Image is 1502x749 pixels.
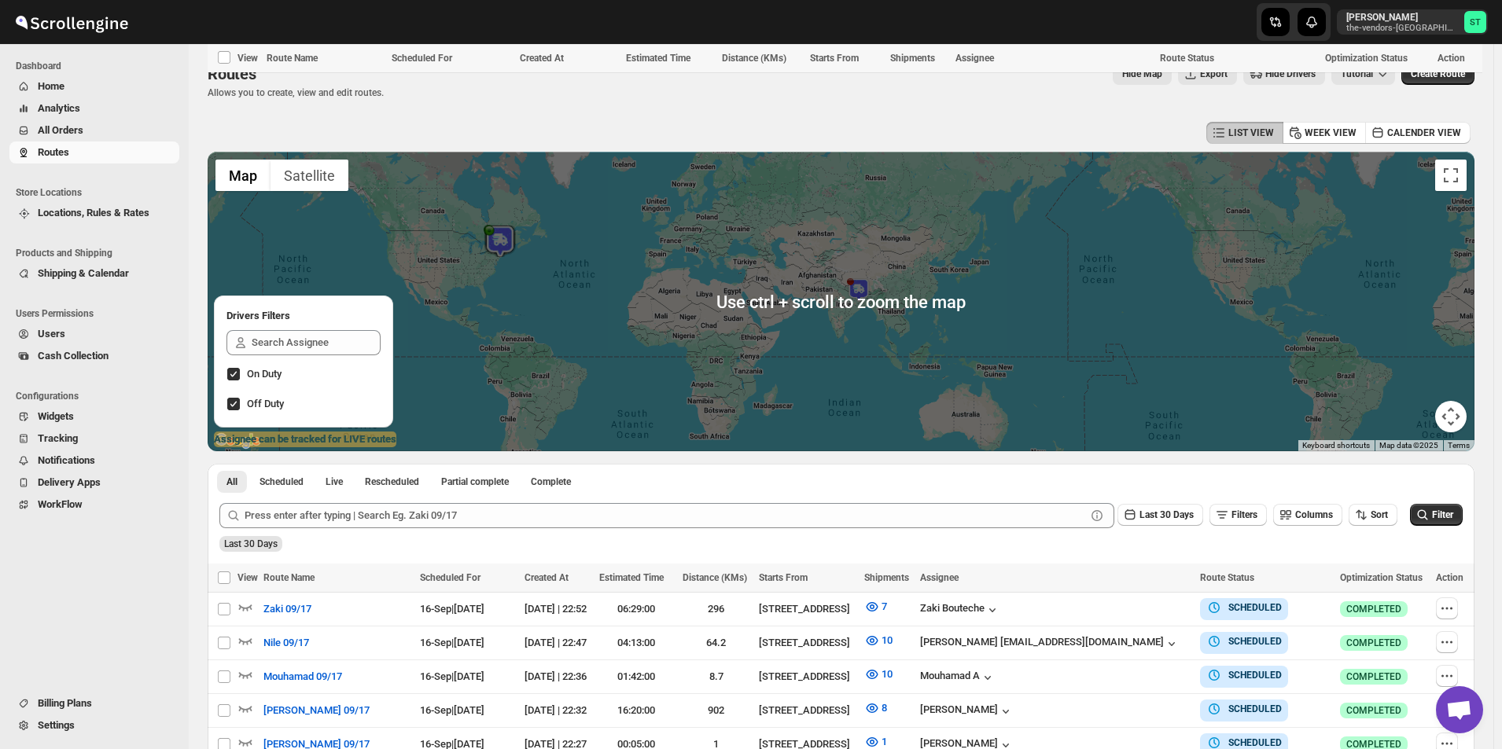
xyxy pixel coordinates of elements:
div: [DATE] | 22:47 [525,635,590,651]
span: Nile 09/17 [263,635,309,651]
button: 7 [855,594,896,619]
span: Hide Map [1122,68,1162,80]
div: [STREET_ADDRESS] [759,703,854,718]
button: Show street map [215,160,271,191]
button: WEEK VIEW [1283,122,1366,144]
span: Off Duty [247,398,284,409]
button: Users [9,323,179,345]
span: COMPLETED [1346,603,1401,615]
button: Shipping & Calendar [9,263,179,285]
span: CALENDER VIEW [1387,127,1461,139]
span: Export [1200,68,1228,80]
span: COMPLETED [1346,670,1401,683]
div: [DATE] | 22:52 [525,601,590,617]
span: Products and Shipping [16,247,181,259]
span: Last 30 Days [224,538,278,549]
button: Create Route [1401,63,1474,85]
span: Notifications [38,454,95,466]
span: 8 [882,702,887,714]
span: Starts From [759,572,808,583]
div: 16:20:00 [599,703,673,718]
span: LIST VIEW [1228,127,1274,139]
div: [STREET_ADDRESS] [759,601,854,617]
button: Nile 09/17 [254,630,318,655]
b: SCHEDULED [1228,737,1282,748]
span: Starts From [810,53,859,64]
div: Zaki Bouteche [920,602,1000,618]
span: View [237,572,258,583]
button: Mouhamad A [920,670,996,685]
span: Users [38,328,65,340]
button: Mouhamad 09/17 [254,664,352,689]
span: [PERSON_NAME] 09/17 [263,703,370,718]
button: SCHEDULED [1206,633,1282,649]
button: Map camera controls [1435,401,1467,432]
button: All Orders [9,119,179,141]
span: Complete [531,475,571,488]
button: Filters [1209,504,1267,526]
button: Toggle fullscreen view [1435,160,1467,191]
span: Hide Drivers [1265,68,1316,80]
button: Map action label [1113,63,1172,85]
span: Optimization Status [1340,572,1423,583]
div: [DATE] | 22:36 [525,669,590,685]
button: Last 30 Days [1117,504,1203,526]
span: Estimated Time [626,53,690,64]
span: 16-Sep | [DATE] [420,603,484,615]
button: Routes [9,141,179,163]
span: Routes [208,64,256,83]
text: ST [1470,17,1481,28]
span: Columns [1295,509,1333,520]
span: Create Route [1411,68,1465,80]
span: Action [1436,572,1463,583]
span: COMPLETED [1346,704,1401,717]
button: Show satellite imagery [271,160,348,191]
span: Tracking [38,432,78,444]
span: Billing Plans [38,697,92,709]
span: View [237,53,258,64]
span: Dashboard [16,60,181,72]
span: Shipments [864,572,909,583]
span: Store Locations [16,186,181,199]
span: Simcha Trieger [1464,11,1486,33]
span: Route Name [263,572,315,583]
span: 16-Sep | [DATE] [420,704,484,716]
span: Configurations [16,390,181,402]
span: Settings [38,719,75,731]
span: Cash Collection [38,350,109,362]
span: Distance (KMs) [722,53,786,64]
span: Action [1438,53,1465,64]
button: Zaki 09/17 [254,597,321,622]
img: ScrollEngine [13,2,131,42]
span: Optimization Status [1325,53,1408,64]
input: Search Assignee [252,330,381,355]
span: Distance (KMs) [683,572,747,583]
span: Route Name [267,53,318,64]
div: [STREET_ADDRESS] [759,669,854,685]
span: Tutorial [1341,68,1373,79]
div: 64.2 [683,635,750,651]
button: Billing Plans [9,692,179,714]
b: SCHEDULED [1228,602,1282,613]
button: Locations, Rules & Rates [9,202,179,224]
button: Columns [1273,504,1342,526]
span: Rescheduled [365,475,419,488]
span: 10 [882,634,893,646]
button: [PERSON_NAME] [EMAIL_ADDRESS][DOMAIN_NAME] [920,636,1180,652]
span: Route Status [1160,53,1214,64]
span: Mouhamad 09/17 [263,669,342,685]
span: All Orders [38,124,83,136]
button: Tutorial [1331,63,1395,85]
button: Hide Drivers [1243,63,1325,85]
button: SCHEDULED [1206,600,1282,615]
button: Settings [9,714,179,736]
button: WorkFlow [9,494,179,516]
button: Sort [1349,504,1397,526]
span: Partial complete [441,475,509,488]
span: Routes [38,146,69,158]
span: Map data ©2025 [1379,441,1438,450]
b: SCHEDULED [1228,703,1282,714]
p: the-vendors-[GEOGRAPHIC_DATA] [1346,24,1458,33]
button: Filter [1410,504,1463,526]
